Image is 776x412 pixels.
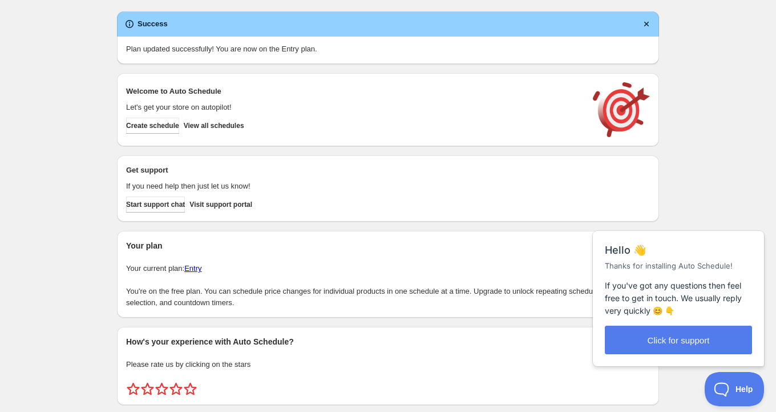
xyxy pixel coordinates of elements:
button: Dismiss notification [638,16,654,32]
button: Create schedule [126,118,179,134]
p: You're on the free plan. You can schedule price changes for individual products in one schedule a... [126,286,650,309]
p: Let's get your store on autopilot! [126,102,581,113]
h2: Welcome to Auto Schedule [126,86,581,97]
span: Start support chat [126,200,185,209]
h2: Success [138,18,168,30]
h2: How's your experience with Auto Schedule? [126,336,650,347]
p: If you need help then just let us know! [126,181,581,192]
iframe: Help Scout Beacon - Open [705,372,765,406]
p: Please rate us by clicking on the stars [126,359,650,370]
span: Create schedule [126,121,179,130]
p: Your current plan: [126,263,650,274]
p: Plan updated successfully! You are now on the Entry plan. [126,43,650,55]
h2: Get support [126,165,581,176]
span: View all schedules [184,121,244,130]
h2: Your plan [126,240,650,251]
iframe: Help Scout Beacon - Messages and Notifications [587,203,771,372]
button: View all schedules [184,118,244,134]
a: Entry [184,264,201,273]
a: Visit support portal [189,197,252,213]
span: Visit support portal [189,200,252,209]
a: Start support chat [126,197,185,213]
